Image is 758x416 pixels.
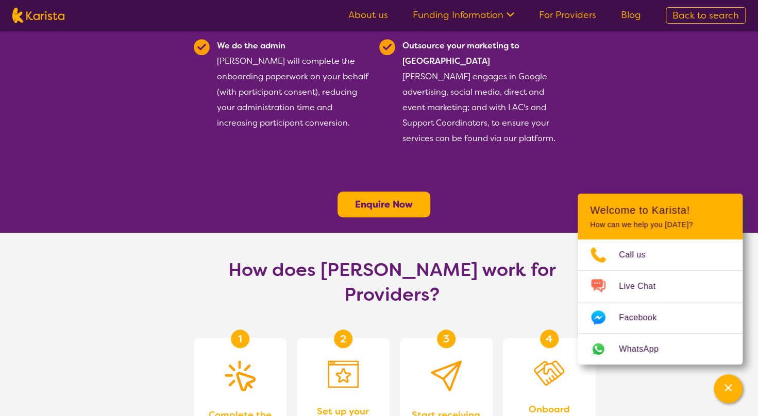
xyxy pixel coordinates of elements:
img: Karista logo [12,8,64,23]
img: Onboard [534,360,565,386]
a: Funding Information [413,9,514,21]
a: Web link opens in a new tab. [578,334,743,365]
div: 4 [540,330,559,348]
span: Back to search [672,9,739,22]
div: 2 [334,330,352,348]
img: Tick [379,39,395,55]
div: Channel Menu [578,194,743,365]
div: 1 [231,330,249,348]
div: [PERSON_NAME] will complete the onboarding paperwork on your behalf (with participant consent), r... [217,38,373,146]
a: Enquire Now [355,198,413,211]
h2: Welcome to Karista! [590,204,730,216]
span: Facebook [619,310,669,325]
span: Call us [619,247,658,263]
b: We do the admin [217,40,285,51]
a: About us [348,9,388,21]
b: Outsource your marketing to [GEOGRAPHIC_DATA] [402,40,519,66]
span: Live Chat [619,279,668,294]
span: Onboard [529,403,570,416]
div: [PERSON_NAME] engages in Google advertising, social media, direct and event marketing; and with L... [402,38,559,146]
button: Channel Menu [714,374,743,403]
p: How can we help you [DATE]? [590,220,730,229]
div: 3 [437,330,456,348]
h1: How does [PERSON_NAME] work for Providers? [220,257,565,307]
a: Blog [621,9,641,21]
img: Provider Start receiving requests [431,360,462,391]
span: WhatsApp [619,341,671,357]
img: Tick [194,39,210,55]
a: For Providers [539,9,596,21]
a: Back to search [666,7,746,24]
button: Enquire Now [338,192,430,217]
img: Set up your online profile [328,360,359,388]
ul: Choose channel [578,239,743,365]
img: Complete the enquiry form [225,360,256,391]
